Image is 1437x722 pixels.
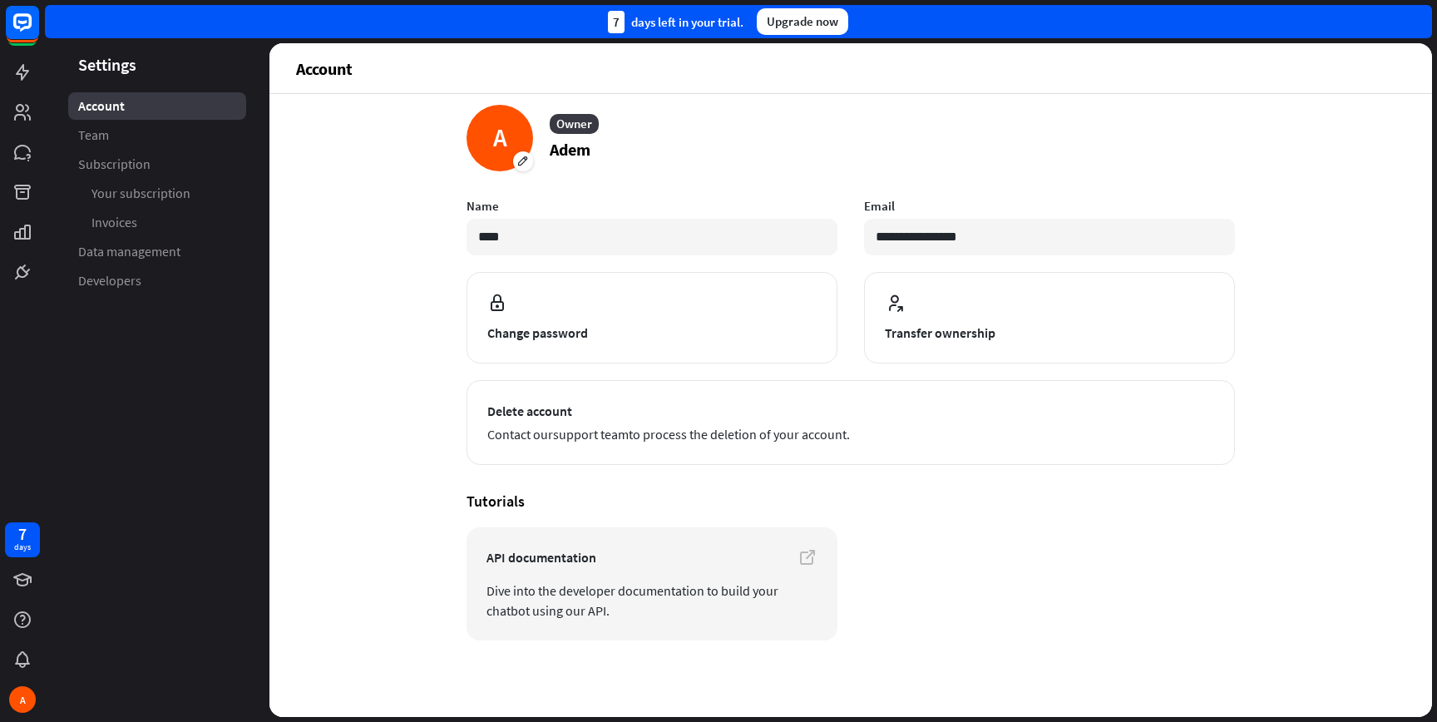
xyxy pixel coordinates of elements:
label: Name [467,198,837,214]
div: days left in your trial. [608,11,743,33]
span: Your subscription [91,185,190,202]
button: Change password [467,272,837,363]
div: Upgrade now [757,8,848,35]
span: Dive into the developer documentation to build your chatbot using our API. [486,581,817,621]
button: Transfer ownership [864,272,1235,363]
span: Team [78,126,109,144]
a: Subscription [68,151,246,178]
span: Delete account [487,401,1214,421]
span: Account [78,97,125,115]
span: Transfer ownership [885,323,1214,343]
h4: Tutorials [467,492,1235,511]
a: Team [68,121,246,149]
button: Delete account Contact oursupport teamto process the deletion of your account. [467,380,1235,465]
span: Data management [78,243,180,260]
div: days [14,541,31,553]
div: A [467,105,533,171]
div: A [9,686,36,713]
a: 7 days [5,522,40,557]
span: Change password [487,323,817,343]
div: 7 [18,527,27,541]
a: support team [553,426,629,443]
p: Adem [550,137,599,162]
a: Your subscription [68,180,246,207]
a: Developers [68,267,246,294]
header: Account [269,43,1432,93]
span: Invoices [91,214,137,231]
a: Data management [68,238,246,265]
a: API documentation Dive into the developer documentation to build your chatbot using our API. [467,527,837,640]
span: Subscription [78,156,151,173]
label: Email [864,198,1235,214]
span: Contact our to process the deletion of your account. [487,424,1214,444]
header: Settings [45,53,269,76]
a: Invoices [68,209,246,236]
div: 7 [608,11,625,33]
span: Developers [78,272,141,289]
div: Owner [550,114,599,134]
button: Open LiveChat chat widget [13,7,63,57]
span: API documentation [486,547,817,567]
